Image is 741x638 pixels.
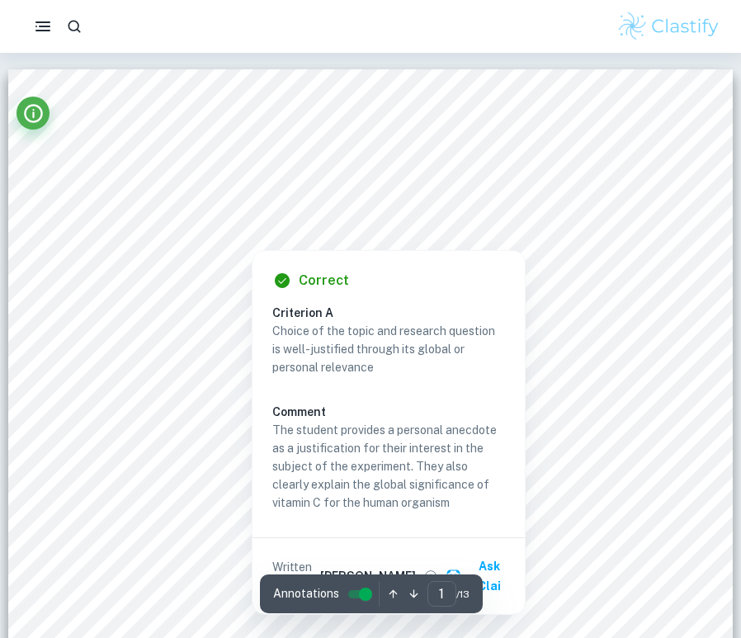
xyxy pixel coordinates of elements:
[616,10,721,43] img: Clastify logo
[446,569,461,584] img: clai.svg
[272,304,518,322] h6: Criterion A
[456,587,470,602] span: / 13
[272,558,317,594] p: Written by
[272,403,505,421] h6: Comment
[419,565,442,588] button: View full profile
[320,567,416,585] h6: [PERSON_NAME]
[299,271,349,291] h6: Correct
[17,97,50,130] button: Info
[272,421,505,512] p: The student provides a personal anecdote as a justification for their interest in the subject of ...
[273,585,339,603] span: Annotations
[272,322,505,376] p: Choice of the topic and research question is well-justified through its global or personal relevance
[442,551,518,601] button: Ask Clai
